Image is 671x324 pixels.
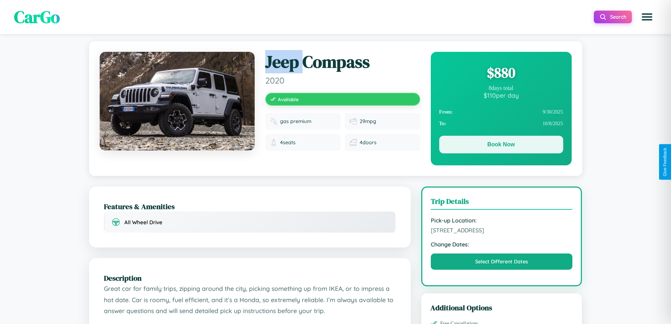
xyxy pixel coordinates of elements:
[439,91,563,99] div: $ 110 per day
[431,217,573,224] strong: Pick-up Location:
[439,85,563,91] div: 8 days total
[104,273,396,283] h2: Description
[439,106,563,118] div: 9 / 30 / 2025
[439,121,446,127] strong: To:
[439,136,563,153] button: Book Now
[439,63,563,82] div: $ 880
[350,139,357,146] img: Doors
[430,302,573,313] h3: Additional Options
[265,75,420,86] span: 2020
[637,7,657,27] button: Open menu
[100,52,255,151] img: Jeep Compass 2020
[278,96,299,102] span: Available
[104,283,396,317] p: Great car for family trips, zipping around the city, picking something up from IKEA, or to impres...
[360,118,376,124] span: 29 mpg
[431,253,573,270] button: Select Different Dates
[431,196,573,210] h3: Trip Details
[280,139,296,146] span: 4 seats
[610,14,626,20] span: Search
[265,52,420,72] h1: Jeep Compass
[439,109,453,115] strong: From:
[663,148,667,176] div: Give Feedback
[350,118,357,125] img: Fuel efficiency
[104,201,396,212] h2: Features & Amenities
[594,11,632,23] button: Search
[360,139,377,146] span: 4 doors
[431,241,573,248] strong: Change Dates:
[431,227,573,234] span: [STREET_ADDRESS]
[124,219,162,226] span: All Wheel Drive
[270,139,277,146] img: Seats
[14,5,60,29] span: CarGo
[270,118,277,125] img: Fuel type
[280,118,311,124] span: gas premium
[439,118,563,129] div: 10 / 8 / 2025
